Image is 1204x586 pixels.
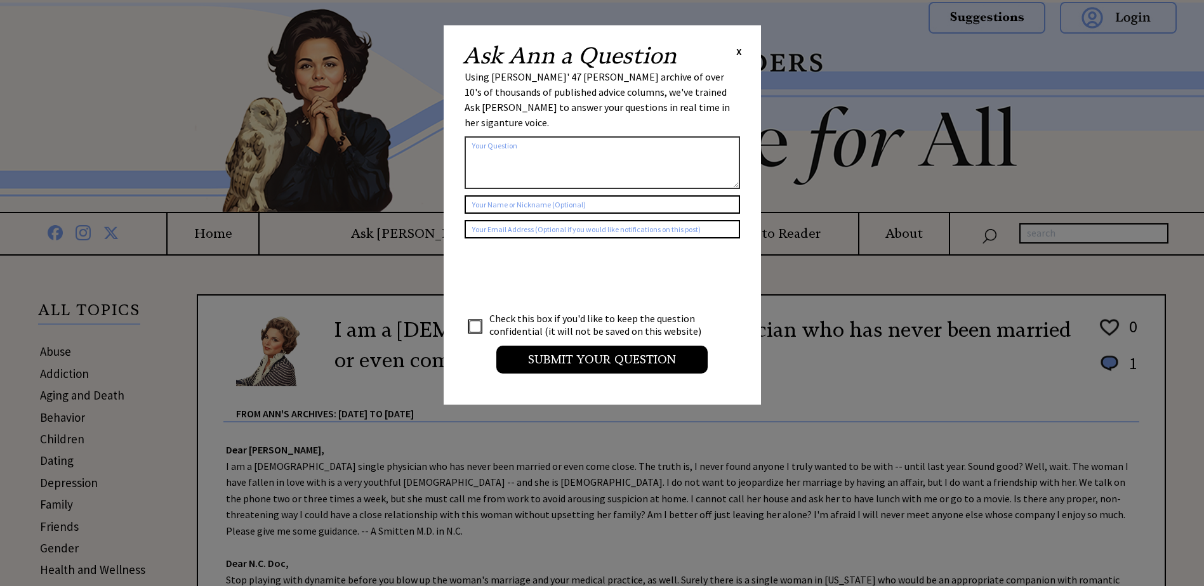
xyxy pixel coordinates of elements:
iframe: reCAPTCHA [465,251,658,301]
td: Check this box if you'd like to keep the question confidential (it will not be saved on this webs... [489,311,713,338]
h2: Ask Ann a Question [463,44,677,67]
input: Your Name or Nickname (Optional) [465,195,740,214]
div: Using [PERSON_NAME]' 47 [PERSON_NAME] archive of over 10's of thousands of published advice colum... [465,69,740,130]
input: Your Email Address (Optional if you would like notifications on this post) [465,220,740,238]
input: Submit your Question [496,346,708,374]
span: X [736,45,742,58]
